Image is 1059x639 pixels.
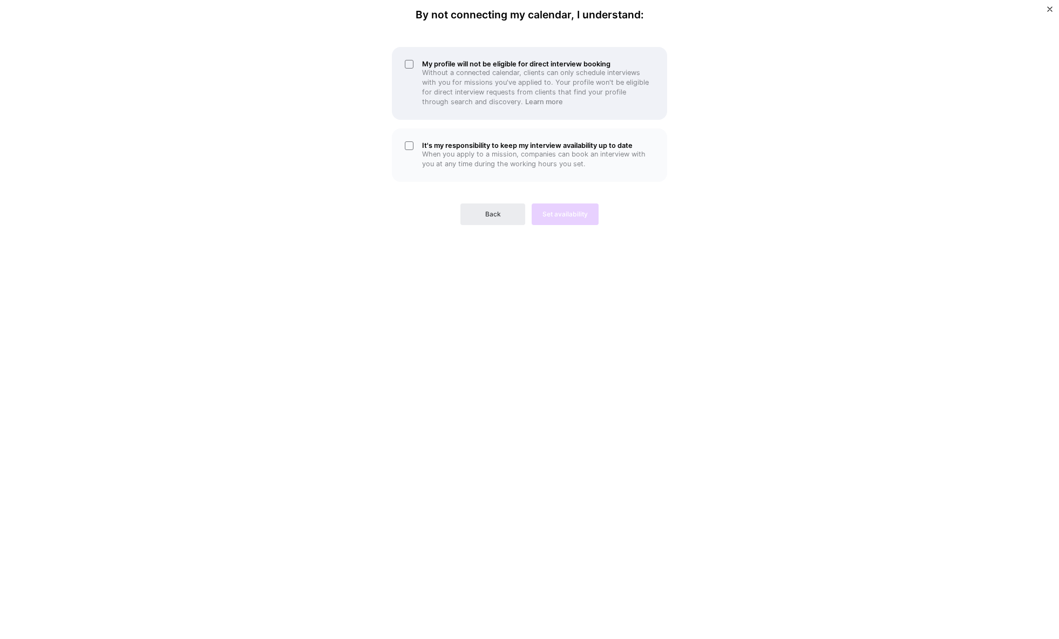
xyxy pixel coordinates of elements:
[422,60,654,68] h5: My profile will not be eligible for direct interview booking
[422,141,654,149] h5: It's my responsibility to keep my interview availability up to date
[485,209,501,219] span: Back
[416,9,644,21] h4: By not connecting my calendar, I understand:
[422,68,654,107] p: Without a connected calendar, clients can only schedule interviews with you for missions you've a...
[460,203,525,225] button: Back
[525,98,563,106] a: Learn more
[1047,6,1053,18] button: Close
[422,149,654,169] p: When you apply to a mission, companies can book an interview with you at any time during the work...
